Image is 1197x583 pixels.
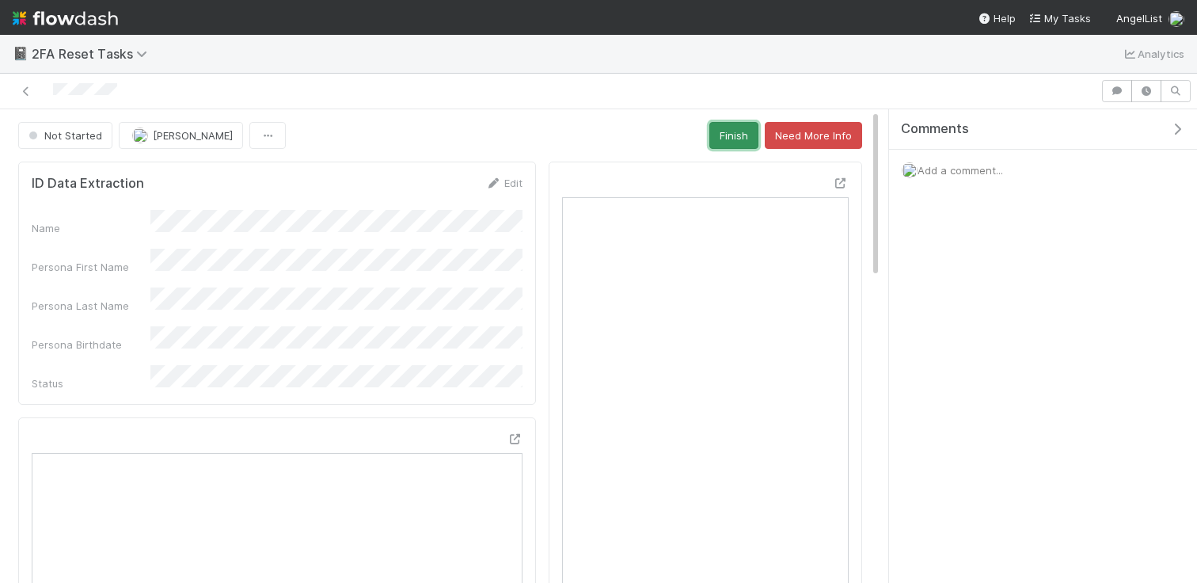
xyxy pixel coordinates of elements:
span: Comments [901,121,969,137]
div: Help [978,10,1016,26]
span: 2FA Reset Tasks [32,46,155,62]
div: Status [32,375,150,391]
button: Need More Info [765,122,862,149]
span: 📓 [13,47,28,60]
a: Edit [485,177,522,189]
span: Add a comment... [918,164,1003,177]
img: avatar_a8b9208c-77c1-4b07-b461-d8bc701f972e.png [1168,11,1184,27]
h5: ID Data Extraction [32,176,144,192]
span: AngelList [1116,12,1162,25]
a: My Tasks [1028,10,1091,26]
button: Not Started [18,122,112,149]
div: Persona Last Name [32,298,150,314]
span: My Tasks [1028,12,1091,25]
div: Persona First Name [32,259,150,275]
a: Analytics [1122,44,1184,63]
img: logo-inverted-e16ddd16eac7371096b0.svg [13,5,118,32]
span: Not Started [25,129,102,142]
div: Name [32,220,150,236]
button: [PERSON_NAME] [119,122,243,149]
button: Finish [709,122,758,149]
img: avatar_a8b9208c-77c1-4b07-b461-d8bc701f972e.png [132,128,148,143]
span: [PERSON_NAME] [153,129,233,142]
div: Persona Birthdate [32,337,150,352]
img: avatar_a8b9208c-77c1-4b07-b461-d8bc701f972e.png [902,162,918,178]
